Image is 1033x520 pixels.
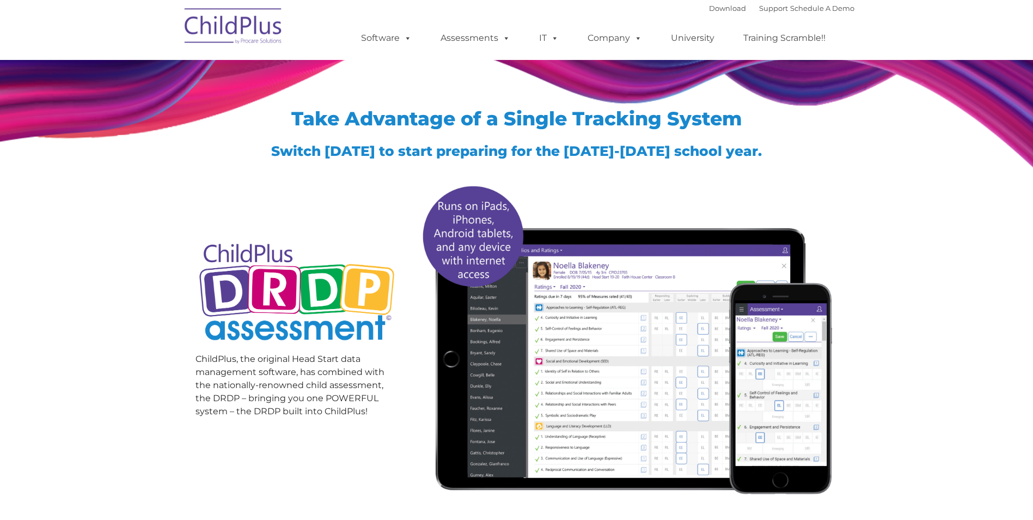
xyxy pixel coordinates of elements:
[195,354,384,416] span: ChildPlus, the original Head Start data management software, has combined with the nationally-ren...
[528,27,570,49] a: IT
[430,27,521,49] a: Assessments
[179,1,288,55] img: ChildPlus by Procare Solutions
[709,4,854,13] font: |
[271,143,762,159] span: Switch [DATE] to start preparing for the [DATE]-[DATE] school year.
[195,232,399,355] img: Copyright - DRDP Logo
[660,27,725,49] a: University
[759,4,788,13] a: Support
[577,27,653,49] a: Company
[709,4,746,13] a: Download
[790,4,854,13] a: Schedule A Demo
[415,177,838,501] img: All-devices
[291,107,742,130] span: Take Advantage of a Single Tracking System
[732,27,836,49] a: Training Scramble!!
[350,27,423,49] a: Software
